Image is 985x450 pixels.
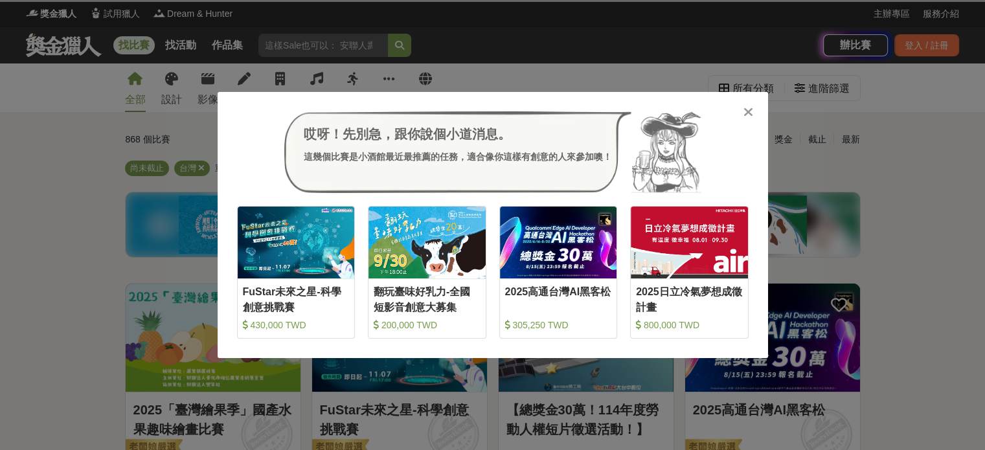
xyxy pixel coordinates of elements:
div: 這幾個比賽是小酒館最近最推薦的任務，適合像你這樣有創意的人來參加噢！ [304,150,612,164]
img: Cover Image [631,207,748,278]
div: 200,000 TWD [374,319,481,332]
div: 800,000 TWD [636,319,743,332]
a: Cover ImageFuStar未來之星-科學創意挑戰賽 430,000 TWD [237,206,356,339]
img: Cover Image [368,207,486,278]
img: Cover Image [238,207,355,278]
a: Cover Image2025高通台灣AI黑客松 305,250 TWD [499,206,618,339]
div: 305,250 TWD [505,319,612,332]
a: Cover Image翻玩臺味好乳力-全國短影音創意大募集 200,000 TWD [368,206,486,339]
img: Avatar [631,111,701,193]
div: FuStar未來之星-科學創意挑戰賽 [243,284,350,313]
img: Cover Image [500,207,617,278]
div: 翻玩臺味好乳力-全國短影音創意大募集 [374,284,481,313]
div: 2025高通台灣AI黑客松 [505,284,612,313]
div: 哎呀！先別急，跟你說個小道消息。 [304,124,612,144]
div: 2025日立冷氣夢想成徵計畫 [636,284,743,313]
a: Cover Image2025日立冷氣夢想成徵計畫 800,000 TWD [630,206,749,339]
div: 430,000 TWD [243,319,350,332]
